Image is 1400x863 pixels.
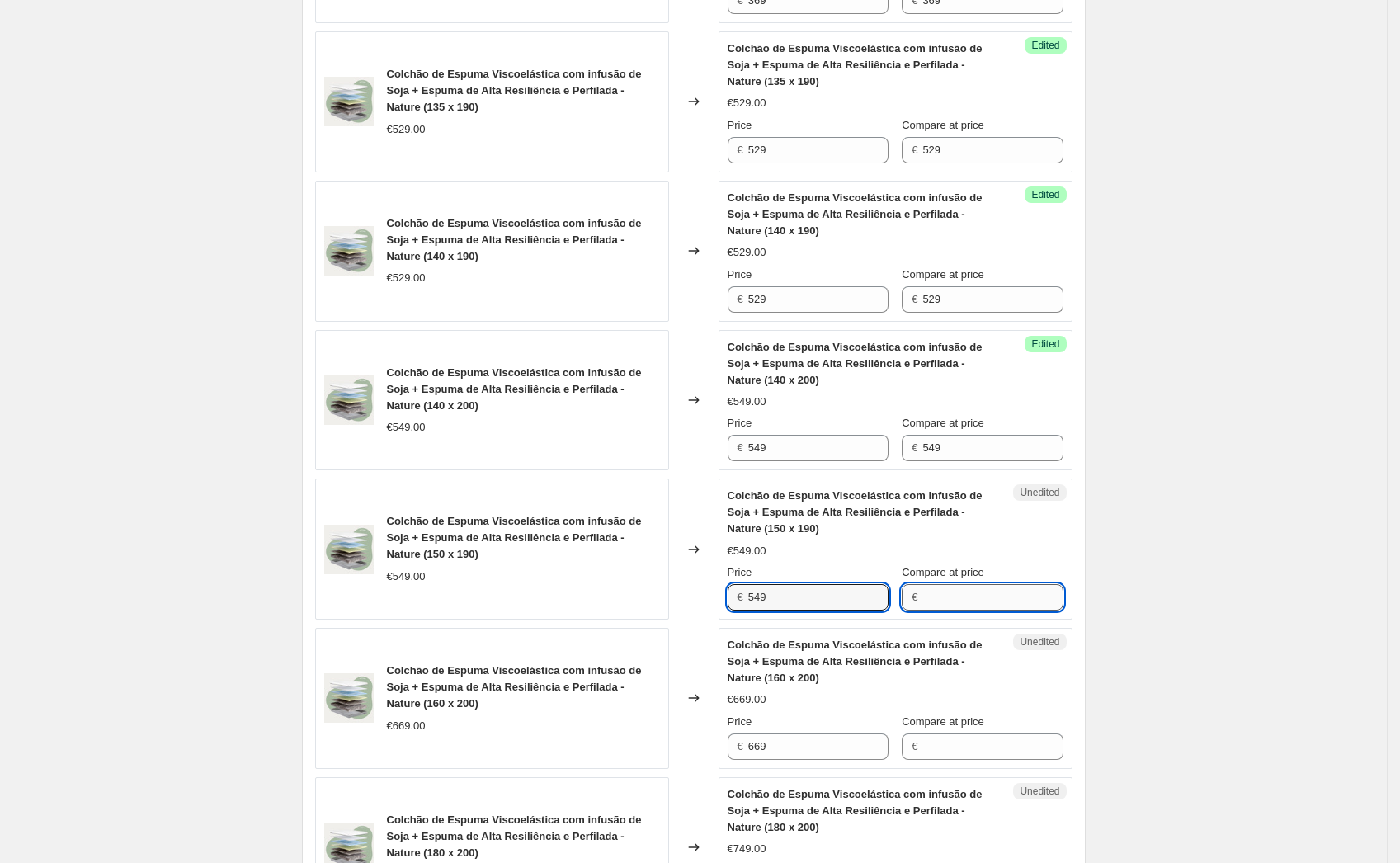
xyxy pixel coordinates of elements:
[728,543,766,559] div: €549.00
[902,417,984,429] span: Compare at price
[912,441,917,454] span: €
[728,341,983,386] span: Colchão de Espuma Viscoelástica com infusão de Soja + Espuma de Alta Resiliência e Perfilada - Na...
[387,366,642,412] span: Colchão de Espuma Viscoelástica com infusão de Soja + Espuma de Alta Resiliência e Perfilada - Na...
[728,191,983,237] span: Colchão de Espuma Viscoelástica com infusão de Soja + Espuma de Alta Resiliência e Perfilada - Na...
[728,788,983,833] span: Colchão de Espuma Viscoelástica com infusão de Soja + Espuma de Alta Resiliência e Perfilada - Na...
[387,664,642,710] span: Colchão de Espuma Viscoelástica com infusão de Soja + Espuma de Alta Resiliência e Perfilada - Na...
[1031,188,1059,201] span: Edited
[728,119,752,131] span: Price
[1031,39,1059,52] span: Edited
[902,119,984,131] span: Compare at price
[738,591,743,603] span: €
[387,568,426,585] div: €549.00
[1020,635,1059,648] span: Unedited
[728,244,766,261] div: €529.00
[738,293,743,305] span: €
[728,394,766,410] div: €549.00
[728,489,983,535] span: Colchão de Espuma Viscoelástica com infusão de Soja + Espuma de Alta Resiliência e Perfilada - Na...
[912,591,917,603] span: €
[902,566,984,578] span: Compare at price
[738,144,743,156] span: €
[387,419,426,436] div: €549.00
[1020,785,1059,798] span: Unedited
[912,740,917,752] span: €
[387,718,426,734] div: €669.00
[387,813,642,859] span: Colchão de Espuma Viscoelástica com infusão de Soja + Espuma de Alta Resiliência e Perfilada - Na...
[1031,337,1059,351] span: Edited
[902,268,984,281] span: Compare at price
[728,42,983,87] span: Colchão de Espuma Viscoelástica com infusão de Soja + Espuma de Alta Resiliência e Perfilada - Na...
[324,226,374,276] img: NATURE_LAYERS_4_5308bf16-a3d5-4872-a3a5-0b0a88a5fb2b_80x.jpg
[728,841,766,857] div: €749.00
[738,441,743,454] span: €
[324,673,374,723] img: NATURE_LAYERS_4_5308bf16-a3d5-4872-a3a5-0b0a88a5fb2b_80x.jpg
[387,270,426,286] div: €529.00
[324,77,374,126] img: NATURE_LAYERS_4_5308bf16-a3d5-4872-a3a5-0b0a88a5fb2b_80x.jpg
[387,68,642,113] span: Colchão de Espuma Viscoelástica com infusão de Soja + Espuma de Alta Resiliência e Perfilada - Na...
[728,639,983,684] span: Colchão de Espuma Viscoelástica com infusão de Soja + Espuma de Alta Resiliência e Perfilada - Na...
[728,417,752,429] span: Price
[1020,486,1059,499] span: Unedited
[738,740,743,752] span: €
[912,144,917,156] span: €
[728,566,752,578] span: Price
[324,525,374,574] img: NATURE_LAYERS_4_5308bf16-a3d5-4872-a3a5-0b0a88a5fb2b_80x.jpg
[728,715,752,728] span: Price
[387,121,426,138] div: €529.00
[324,375,374,425] img: NATURE_LAYERS_4_5308bf16-a3d5-4872-a3a5-0b0a88a5fb2b_80x.jpg
[728,268,752,281] span: Price
[902,715,984,728] span: Compare at price
[728,95,766,111] div: €529.00
[728,691,766,708] div: €669.00
[912,293,917,305] span: €
[387,217,642,262] span: Colchão de Espuma Viscoelástica com infusão de Soja + Espuma de Alta Resiliência e Perfilada - Na...
[387,515,642,560] span: Colchão de Espuma Viscoelástica com infusão de Soja + Espuma de Alta Resiliência e Perfilada - Na...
